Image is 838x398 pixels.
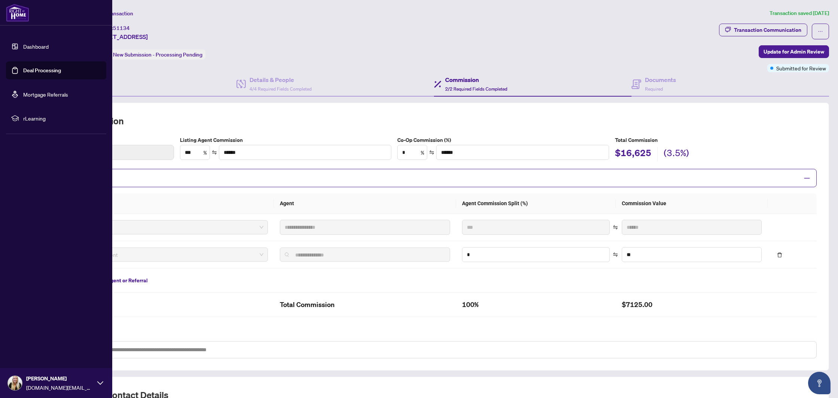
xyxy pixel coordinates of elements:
[113,25,130,31] span: 51134
[445,86,507,92] span: 2/2 Required Fields Completed
[180,136,391,144] label: Listing Agent Commission
[26,383,94,392] span: [DOMAIN_NAME][EMAIL_ADDRESS][DOMAIN_NAME]
[734,24,801,36] div: Transaction Communication
[285,252,289,257] img: search_icon
[212,150,217,155] span: swap
[23,114,101,122] span: rLearning
[250,75,312,84] h4: Details & People
[645,75,676,84] h4: Documents
[397,136,609,144] label: Co-Op Commission (%)
[51,115,817,127] h2: Total Commission
[23,43,49,50] a: Dashboard
[250,86,312,92] span: 4/4 Required Fields Completed
[613,225,618,230] span: swap
[429,150,434,155] span: swap
[770,9,829,18] article: Transaction saved [DATE]
[776,64,826,72] span: Submitted for Review
[462,299,609,311] h2: 100%
[51,136,174,144] label: Sold Price
[804,175,810,182] span: minus
[51,169,817,187] div: Split Commission
[764,46,824,58] span: Update for Admin Review
[26,374,94,383] span: [PERSON_NAME]
[23,67,61,74] a: Deal Processing
[622,299,762,311] h2: $7125.00
[8,376,22,390] img: Profile Icon
[613,252,618,257] span: swap
[62,222,263,233] span: Primary
[113,51,202,58] span: New Submission - Processing Pending
[93,10,133,17] span: View Transaction
[23,91,68,98] a: Mortgage Referrals
[93,32,148,41] span: [STREET_ADDRESS]
[664,147,689,161] h2: (3.5%)
[6,4,29,22] img: logo
[808,372,831,394] button: Open asap
[616,193,768,214] th: Commission Value
[615,136,817,144] h5: Total Commission
[274,193,456,214] th: Agent
[818,29,823,34] span: ellipsis
[280,299,450,311] h2: Total Commission
[51,332,817,340] label: Commission Notes
[645,86,663,92] span: Required
[759,45,829,58] button: Update for Admin Review
[719,24,807,36] button: Transaction Communication
[51,193,274,214] th: Type
[456,193,615,214] th: Agent Commission Split (%)
[777,252,782,258] span: delete
[445,75,507,84] h4: Commission
[62,249,263,260] span: RAHR Agent
[93,49,205,60] div: Status:
[615,147,651,161] h2: $16,625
